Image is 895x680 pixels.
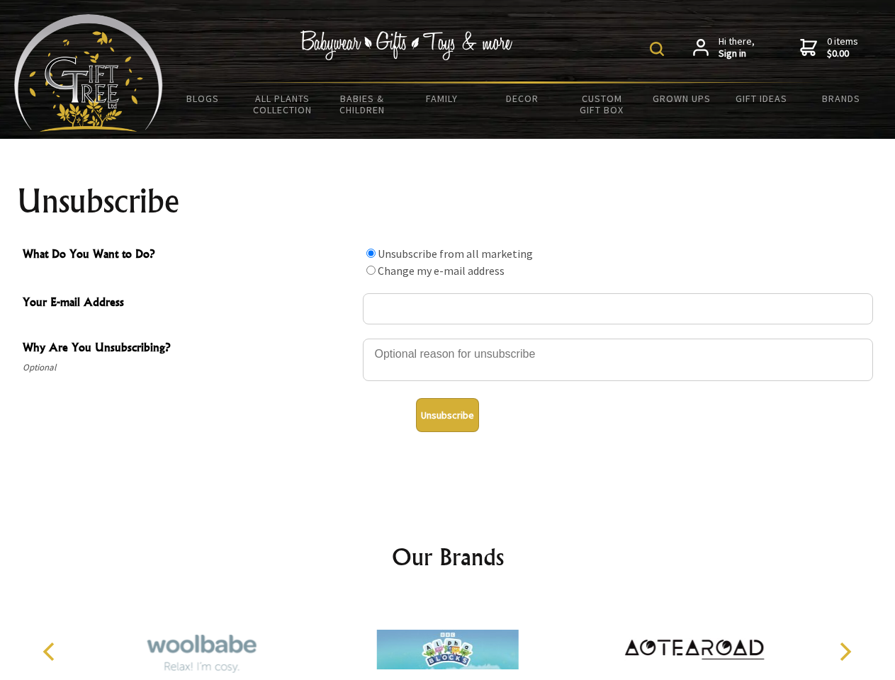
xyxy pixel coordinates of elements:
[800,35,858,60] a: 0 items$0.00
[300,30,513,60] img: Babywear - Gifts - Toys & more
[28,540,867,574] h2: Our Brands
[719,47,755,60] strong: Sign in
[641,84,721,113] a: Grown Ups
[693,35,755,60] a: Hi there,Sign in
[721,84,801,113] a: Gift Ideas
[243,84,323,125] a: All Plants Collection
[378,263,505,278] label: Change my e-mail address
[163,84,243,113] a: BLOGS
[482,84,562,113] a: Decor
[23,245,356,266] span: What Do You Want to Do?
[650,42,664,56] img: product search
[378,246,533,261] label: Unsubscribe from all marketing
[403,84,483,113] a: Family
[801,84,882,113] a: Brands
[23,339,356,359] span: Why Are You Unsubscribing?
[416,398,479,432] button: Unsubscribe
[35,636,67,667] button: Previous
[562,84,642,125] a: Custom Gift Box
[363,293,873,324] input: Your E-mail Address
[366,266,376,275] input: What Do You Want to Do?
[23,359,356,376] span: Optional
[363,339,873,381] textarea: Why Are You Unsubscribing?
[719,35,755,60] span: Hi there,
[827,35,858,60] span: 0 items
[366,249,376,258] input: What Do You Want to Do?
[17,184,879,218] h1: Unsubscribe
[827,47,858,60] strong: $0.00
[322,84,403,125] a: Babies & Children
[14,14,163,132] img: Babyware - Gifts - Toys and more...
[23,293,356,314] span: Your E-mail Address
[829,636,860,667] button: Next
